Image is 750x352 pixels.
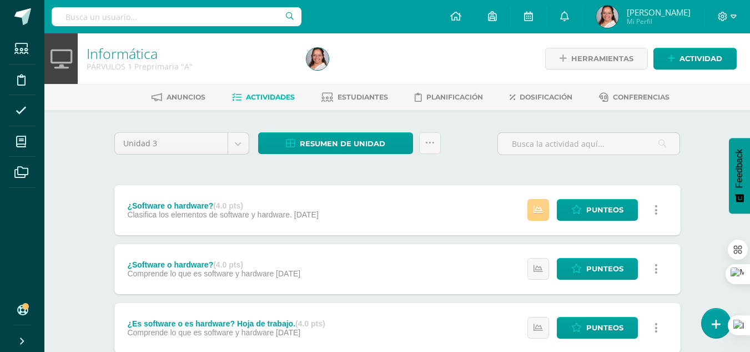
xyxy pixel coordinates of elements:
[545,48,648,70] a: Herramientas
[599,88,670,106] a: Conferencias
[679,48,722,69] span: Actividad
[338,93,388,101] span: Estudiantes
[510,88,572,106] a: Dosificación
[213,201,243,210] strong: (4.0 pts)
[246,93,295,101] span: Actividades
[653,48,737,70] a: Actividad
[87,61,293,72] div: PÁRVULOS 1 Preprimaria 'A'
[232,88,295,106] a: Actividades
[613,93,670,101] span: Conferencias
[426,93,483,101] span: Planificación
[415,88,483,106] a: Planificación
[276,269,300,278] span: [DATE]
[213,260,243,269] strong: (4.0 pts)
[571,48,633,69] span: Herramientas
[258,132,413,154] a: Resumen de unidad
[557,317,638,339] a: Punteos
[127,269,274,278] span: Comprende lo que es software y hardware
[306,48,329,70] img: dc5ff4e07cc4005fde0d66d8b3792a65.png
[167,93,205,101] span: Anuncios
[557,258,638,280] a: Punteos
[115,133,249,154] a: Unidad 3
[152,88,205,106] a: Anuncios
[295,319,325,328] strong: (4.0 pts)
[127,260,300,269] div: ¿Software o hardware?
[321,88,388,106] a: Estudiantes
[586,259,623,279] span: Punteos
[557,199,638,221] a: Punteos
[276,328,300,337] span: [DATE]
[127,201,318,210] div: ¿Software o hardware?
[127,328,274,337] span: Comprende lo que es software y hardware
[87,44,158,63] a: Informática
[586,200,623,220] span: Punteos
[627,7,691,18] span: [PERSON_NAME]
[627,17,691,26] span: Mi Perfil
[734,149,744,188] span: Feedback
[294,210,319,219] span: [DATE]
[87,46,293,61] h1: Informática
[729,138,750,214] button: Feedback - Mostrar encuesta
[127,210,291,219] span: Clasifica los elementos de software y hardware.
[123,133,219,154] span: Unidad 3
[520,93,572,101] span: Dosificación
[127,319,325,328] div: ¿Es software o es hardware? Hoja de trabajo.
[498,133,679,155] input: Busca la actividad aquí...
[300,133,385,154] span: Resumen de unidad
[52,7,301,26] input: Busca un usuario...
[586,318,623,338] span: Punteos
[596,6,618,28] img: dc5ff4e07cc4005fde0d66d8b3792a65.png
